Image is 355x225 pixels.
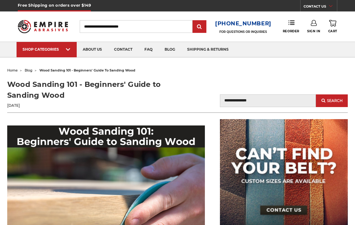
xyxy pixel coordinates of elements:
a: [PHONE_NUMBER] [215,19,271,28]
p: [DATE] [7,103,173,108]
span: Search [327,99,343,103]
span: Cart [328,29,337,33]
a: Reorder [283,20,299,33]
img: Empire Abrasives [18,17,68,36]
a: faq [138,42,159,57]
a: CONTACT US [304,3,337,11]
div: SHOP CATEGORIES [23,47,71,52]
input: Submit [193,21,205,33]
button: Search [316,94,348,107]
a: contact [108,42,138,57]
a: home [7,68,18,72]
a: blog [159,42,181,57]
a: about us [77,42,108,57]
h1: Wood Sanding 101 - Beginners' Guide to Sanding Wood [7,79,173,101]
a: Cart [328,20,337,33]
span: wood sanding 101 - beginners' guide to sanding wood [39,68,135,72]
span: Sign In [307,29,320,33]
span: Reorder [283,29,299,33]
a: shipping & returns [181,42,235,57]
p: FOR QUESTIONS OR INQUIRIES [215,30,271,34]
a: blog [25,68,32,72]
